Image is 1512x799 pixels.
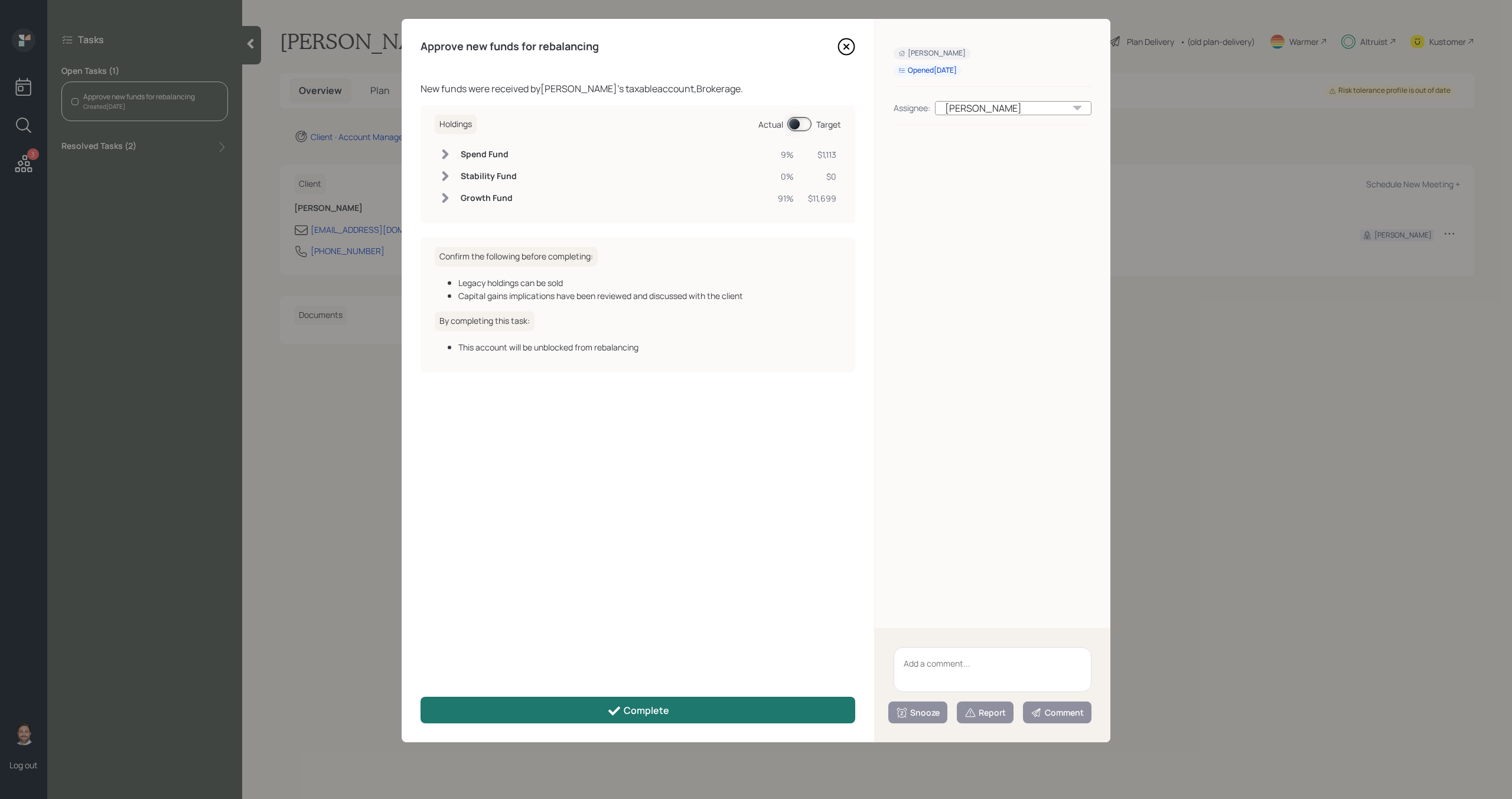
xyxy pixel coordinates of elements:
[778,170,794,183] div: 0%
[1023,701,1091,723] button: Comment
[935,101,1091,115] div: [PERSON_NAME]
[435,115,477,134] h6: Holdings
[896,707,940,719] div: Snooze
[778,148,794,161] div: 9%
[421,40,599,53] h4: Approve new funds for rebalancing
[461,150,517,160] h6: Spend Fund
[957,701,1014,723] button: Report
[458,277,841,289] div: Legacy holdings can be sold
[758,118,783,131] div: Actual
[778,192,794,204] div: 91%
[421,697,855,723] button: Complete
[461,171,517,181] h6: Stability Fund
[435,247,598,267] h6: Confirm the following before completing:
[808,192,836,204] div: $11,699
[888,701,947,723] button: Snooze
[898,48,966,59] div: [PERSON_NAME]
[607,704,669,718] div: Complete
[808,170,836,183] div: $0
[435,311,535,331] h6: By completing this task:
[808,148,836,161] div: $1,113
[964,707,1006,719] div: Report
[898,66,957,76] div: Opened [DATE]
[458,290,841,302] div: Capital gains implications have been reviewed and discussed with the client
[421,82,855,96] div: New funds were received by [PERSON_NAME] 's taxable account, Brokerage .
[458,341,841,353] div: This account will be unblocked from rebalancing
[816,118,841,131] div: Target
[894,102,930,114] div: Assignee:
[461,193,517,203] h6: Growth Fund
[1031,707,1084,719] div: Comment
